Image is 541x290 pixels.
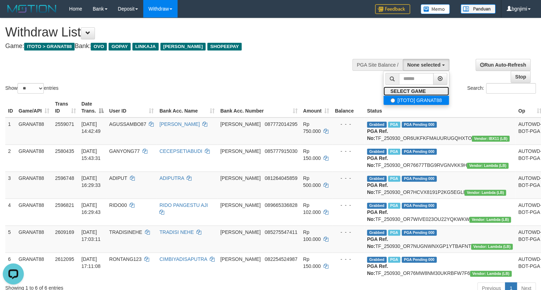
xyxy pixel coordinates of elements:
td: TF_250930_OR6UKFKFMAUURUGQHXTO [364,117,515,145]
span: OVO [91,43,107,50]
span: Marked by bgndedek [388,203,400,209]
span: Grabbed [367,176,387,182]
b: SELECT GAME [390,88,426,94]
span: Copy 089665336828 to clipboard [265,202,297,208]
label: Search: [467,83,536,94]
span: 2612095 [55,256,74,262]
select: Showentries [18,83,44,94]
span: [DATE] 17:03:11 [82,229,101,242]
b: PGA Ref. No: [367,209,388,222]
span: SHOPEEPAY [207,43,242,50]
label: [ITOTO] GRANAT88 [383,96,449,105]
span: [PERSON_NAME] [220,256,261,262]
label: Show entries [5,83,58,94]
span: Vendor URL: https://dashboard.q2checkout.com/secure [471,244,513,250]
span: Marked by bgndedek [388,230,400,236]
td: 4 [5,198,16,225]
span: [PERSON_NAME] [220,229,261,235]
a: [PERSON_NAME] [159,121,200,127]
span: [DATE] 17:11:08 [82,256,101,269]
td: TF_250930_OR7WIVE023OU22YQKWKW [364,198,515,225]
th: Bank Acc. Name: activate to sort column ascending [157,97,217,117]
span: [DATE] 16:29:33 [82,175,101,188]
span: None selected [407,62,441,68]
td: GRANAT88 [16,252,52,279]
span: GANYONG77 [109,148,140,154]
input: Search: [486,83,536,94]
span: Marked by bgndedek [388,176,400,182]
span: RIDO00 [109,202,127,208]
span: PGA Pending [402,176,437,182]
img: Button%20Memo.svg [421,4,450,14]
a: CIMBIYADISAPUTRA [159,256,207,262]
button: None selected [403,59,449,71]
span: AGUSSAMBO87 [109,121,146,127]
span: Rp 100.000 [303,229,321,242]
a: Run Auto-Refresh [476,59,530,71]
th: ID [5,97,16,117]
span: GOPAY [109,43,131,50]
span: Copy 082254524987 to clipboard [265,256,297,262]
b: PGA Ref. No: [367,155,388,168]
span: [PERSON_NAME] [220,148,261,154]
b: PGA Ref. No: [367,263,388,276]
span: PGA Pending [402,230,437,236]
span: Rp 102.000 [303,202,321,215]
span: Grabbed [367,257,387,263]
span: Marked by bgndedek [388,257,400,263]
th: Bank Acc. Number: activate to sort column ascending [217,97,300,117]
a: TRADISI NEHE [159,229,194,235]
span: RONTANG123 [109,256,141,262]
h4: Game: Bank: [5,43,354,50]
th: User ID: activate to sort column ascending [106,97,157,117]
td: 2 [5,144,16,171]
span: Copy 085275547411 to clipboard [265,229,297,235]
td: GRANAT88 [16,144,52,171]
span: Rp 150.000 [303,256,321,269]
span: Grabbed [367,203,387,209]
b: PGA Ref. No: [367,236,388,249]
span: Copy 081264045859 to clipboard [265,175,297,181]
th: Amount: activate to sort column ascending [300,97,332,117]
span: Marked by bgndedek [388,149,400,155]
td: TF_250930_OR76MW8NM30UKRBFW7F6 [364,252,515,279]
td: 5 [5,225,16,252]
td: GRANAT88 [16,117,52,145]
div: - - - [335,175,361,182]
td: 1 [5,117,16,145]
span: [PERSON_NAME] [220,121,261,127]
span: PGA Pending [402,122,437,128]
a: CECEPSETIABUDI [159,148,202,154]
img: Feedback.jpg [375,4,410,14]
span: PGA Pending [402,149,437,155]
span: Grabbed [367,122,387,128]
div: - - - [335,229,361,236]
div: PGA Site Balance / [352,59,403,71]
button: Open LiveChat chat widget [3,3,24,24]
th: Date Trans.: activate to sort column descending [79,97,106,117]
th: Status [364,97,515,117]
span: Vendor URL: https://dashboard.q2checkout.com/secure [470,271,512,277]
span: Copy 085777915030 to clipboard [265,148,297,154]
div: - - - [335,148,361,155]
span: 2596821 [55,202,74,208]
b: PGA Ref. No: [367,128,388,141]
span: Rp 150.000 [303,148,321,161]
img: MOTION_logo.png [5,4,58,14]
h1: Withdraw List [5,25,354,39]
span: Rp 750.000 [303,121,321,134]
a: SELECT GAME [383,87,449,96]
span: 2596748 [55,175,74,181]
span: PGA Pending [402,257,437,263]
span: Rp 500.000 [303,175,321,188]
th: Trans ID: activate to sort column ascending [52,97,78,117]
th: Balance [332,97,364,117]
a: Stop [511,71,530,83]
span: PGA Pending [402,203,437,209]
span: Vendor URL: https://dashboard.q2checkout.com/secure [467,163,508,169]
td: GRANAT88 [16,198,52,225]
span: Vendor URL: https://dashboard.q2checkout.com/secure [469,217,511,223]
span: 2580435 [55,148,74,154]
td: GRANAT88 [16,225,52,252]
span: 2609169 [55,229,74,235]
